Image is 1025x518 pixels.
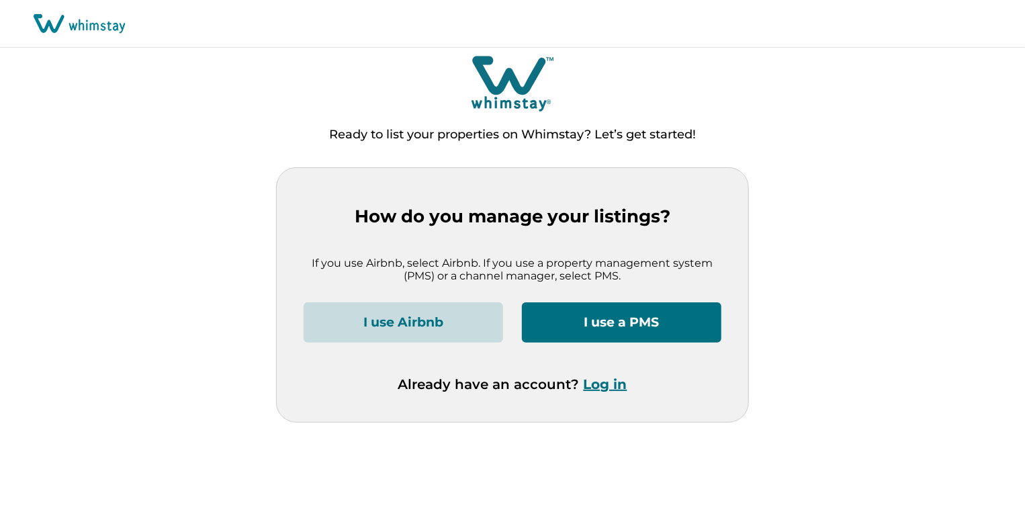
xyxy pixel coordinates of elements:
[584,376,627,392] button: Log in
[304,206,721,227] p: How do you manage your listings?
[522,302,721,343] button: I use a PMS
[329,128,696,142] p: Ready to list your properties on Whimstay? Let’s get started!
[304,257,721,283] p: If you use Airbnb, select Airbnb. If you use a property management system (PMS) or a channel mana...
[398,376,627,392] p: Already have an account?
[304,302,503,343] button: I use Airbnb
